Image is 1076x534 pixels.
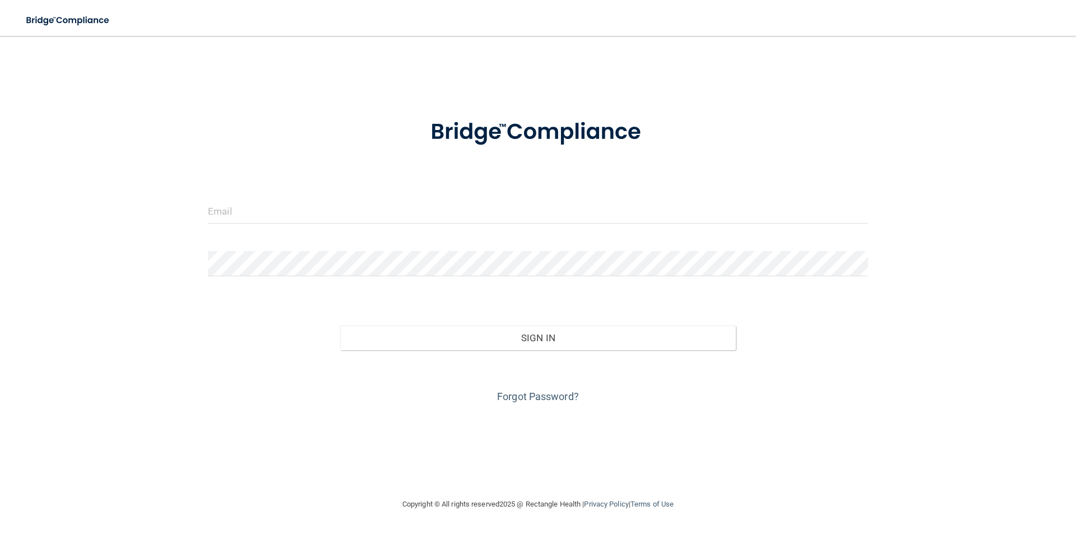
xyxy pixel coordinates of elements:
[584,500,628,508] a: Privacy Policy
[17,9,120,32] img: bridge_compliance_login_screen.278c3ca4.svg
[340,326,736,350] button: Sign In
[407,103,669,161] img: bridge_compliance_login_screen.278c3ca4.svg
[630,500,674,508] a: Terms of Use
[333,486,743,522] div: Copyright © All rights reserved 2025 @ Rectangle Health | |
[497,391,579,402] a: Forgot Password?
[208,198,868,224] input: Email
